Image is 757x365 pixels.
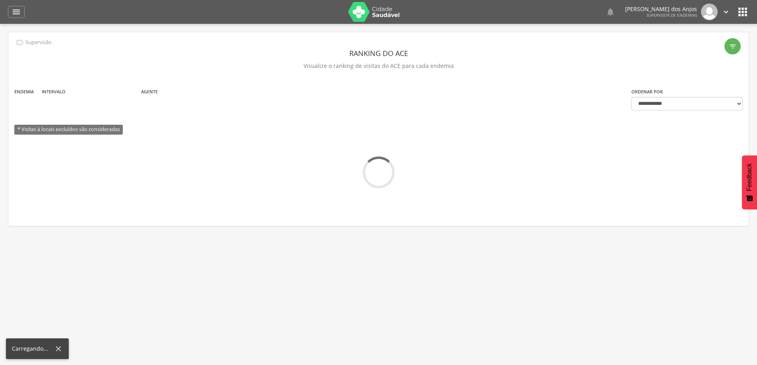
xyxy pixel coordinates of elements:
div: Carregando... [12,345,54,353]
label: Intervalo [42,89,66,95]
i:  [606,7,615,17]
a:  [606,4,615,20]
p: Supervisão [25,39,52,46]
i:  [12,7,21,17]
label: Endemia [14,89,34,95]
p: Visualize o ranking de visitas do ACE para cada endemia [14,60,743,71]
span: * Visitas à locais excluídos são consideradas [14,125,123,135]
button: Feedback - Mostrar pesquisa [742,155,757,209]
a:  [722,4,730,20]
i:  [729,42,737,50]
span: Feedback [746,163,753,191]
i:  [15,38,24,47]
a:  [8,6,25,18]
header: Ranking do ACE [14,46,743,60]
span: Supervisor de Endemias [647,12,697,18]
i:  [722,8,730,16]
label: Ordenar por [631,89,663,95]
label: Agente [141,89,158,95]
i:  [736,6,749,18]
div: Filtro [724,38,741,54]
p: [PERSON_NAME] dos Anjos [625,6,697,12]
